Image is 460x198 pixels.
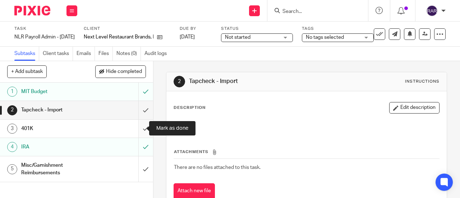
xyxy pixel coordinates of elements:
[14,47,39,61] a: Subtasks
[180,34,195,40] span: [DATE]
[106,69,142,75] span: Hide completed
[21,160,95,178] h1: Misc/Garnishment Reimbursements
[7,105,17,115] div: 2
[221,26,293,32] label: Status
[225,35,250,40] span: Not started
[21,142,95,152] h1: IRA
[7,65,47,78] button: + Add subtask
[43,47,73,61] a: Client tasks
[98,47,113,61] a: Files
[14,33,75,41] div: NLR Payroll Admin - [DATE]
[14,6,50,15] img: Pixie
[302,26,374,32] label: Tags
[95,65,146,78] button: Hide completed
[144,47,170,61] a: Audit logs
[189,78,322,85] h1: Tapcheck - Import
[7,142,17,152] div: 4
[21,105,95,115] h1: Tapcheck - Import
[7,164,17,174] div: 5
[174,150,208,154] span: Attachments
[174,165,261,170] span: There are no files attached to this task.
[14,26,75,32] label: Task
[84,33,153,41] p: Next Level Restaurant Brands, LLC
[21,123,95,134] h1: 401K
[174,105,206,111] p: Description
[116,47,141,61] a: Notes (0)
[84,26,171,32] label: Client
[77,47,95,61] a: Emails
[306,35,344,40] span: No tags selected
[14,33,75,41] div: NLR Payroll Admin - Thursday
[405,79,440,84] div: Instructions
[7,87,17,97] div: 1
[21,86,95,97] h1: MIT Budget
[180,26,212,32] label: Due by
[389,102,440,114] button: Edit description
[282,9,346,15] input: Search
[7,124,17,134] div: 3
[174,76,185,87] div: 2
[426,5,438,17] img: svg%3E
